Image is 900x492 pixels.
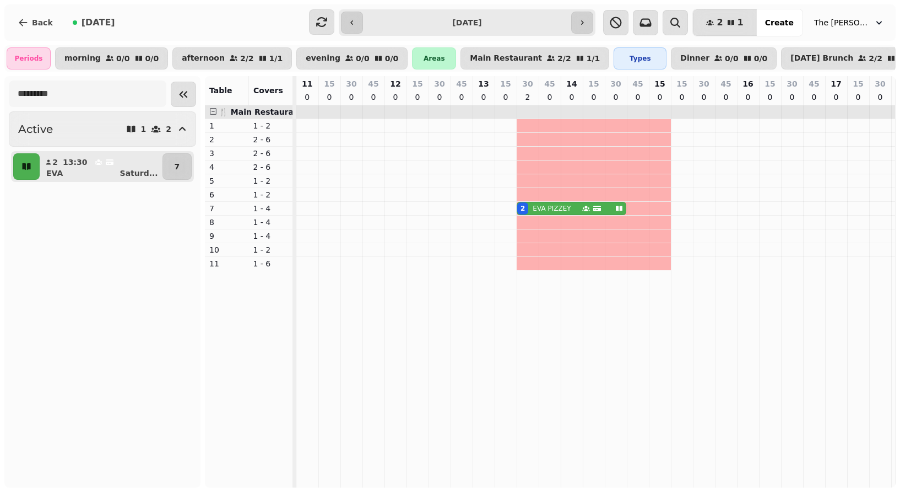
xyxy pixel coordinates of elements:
div: Areas [412,47,456,69]
p: 7 [209,203,245,214]
p: 0 [457,92,466,103]
p: 7 [174,161,180,172]
div: Periods [7,47,51,69]
p: 2 [523,92,532,103]
p: EVA PIZZEY [533,204,571,213]
p: 4 [209,162,245,173]
p: 0 / 0 [145,55,159,62]
p: 0 [347,92,356,103]
p: 0 [589,92,598,103]
p: 2 / 2 [240,55,254,62]
h2: Active [18,121,53,137]
p: 17 [831,78,841,89]
p: 45 [456,78,467,89]
div: Types [614,47,666,69]
button: Create [756,9,803,36]
button: afternoon2/21/1 [172,47,292,69]
button: [DATE] [64,9,124,36]
p: 11 [209,258,245,269]
p: 0 [633,92,642,103]
p: 13 [478,78,489,89]
p: 0 [303,92,312,103]
p: 45 [544,78,555,89]
p: 3 [209,148,245,159]
p: 9 [209,231,245,242]
p: 16 [742,78,753,89]
p: 8 [209,217,245,228]
p: 11 [302,78,312,89]
p: 0 [369,92,378,103]
p: 2 [166,125,171,133]
span: The [PERSON_NAME] Nook [814,17,869,28]
p: 15 [853,78,863,89]
p: 0 [832,92,841,103]
p: 1 / 1 [269,55,283,62]
button: Dinner0/00/0 [671,47,777,69]
p: 30 [610,78,621,89]
p: 1 - 4 [253,203,289,214]
p: 0 [722,92,730,103]
span: 2 [717,18,723,27]
p: 0 [413,92,422,103]
p: 2 - 6 [253,148,289,159]
p: 0 [655,92,664,103]
p: 30 [787,78,797,89]
p: 0 [391,92,400,103]
p: 0 [700,92,708,103]
p: 12 [390,78,400,89]
p: afternoon [182,54,225,63]
p: 15 [676,78,687,89]
p: 0 [479,92,488,103]
button: Back [9,9,62,36]
p: 0 [854,92,863,103]
button: morning0/00/0 [55,47,168,69]
span: [DATE] [82,18,115,27]
p: 2 / 2 [869,55,882,62]
p: 45 [368,78,378,89]
p: 0 / 0 [725,55,739,62]
p: 15 [765,78,775,89]
span: Back [32,19,53,26]
p: 45 [632,78,643,89]
p: 10 [209,244,245,255]
p: Main Restaurant [470,54,542,63]
p: 0 [545,92,554,103]
p: 0 [766,92,774,103]
p: 0 / 0 [754,55,768,62]
p: 1 - 2 [253,244,289,255]
p: 15 [588,78,599,89]
p: 0 [788,92,796,103]
button: The [PERSON_NAME] Nook [807,13,891,33]
p: 0 / 0 [385,55,399,62]
button: evening0/00/0 [296,47,408,69]
p: 2 [52,157,58,168]
p: 30 [346,78,356,89]
p: EVA [46,168,63,179]
span: 🍴 Main Restaurant [219,108,303,116]
p: 0 [611,92,620,103]
p: 14 [566,78,577,89]
p: 0 [810,92,818,103]
span: Create [765,19,794,26]
p: 45 [720,78,731,89]
p: 0 / 0 [116,55,130,62]
button: 7 [162,153,192,180]
p: 0 / 0 [356,55,370,62]
p: 0 [325,92,334,103]
p: 1 - 4 [253,217,289,228]
p: 2 - 6 [253,162,289,173]
button: Collapse sidebar [171,82,196,107]
p: 1 - 4 [253,231,289,242]
p: 0 [435,92,444,103]
p: 0 [567,92,576,103]
p: 5 [209,175,245,186]
p: 15 [412,78,422,89]
p: Dinner [680,54,709,63]
p: 15 [324,78,334,89]
p: 2 / 2 [557,55,571,62]
p: 30 [522,78,533,89]
p: 30 [434,78,444,89]
div: 2 [521,204,525,213]
p: 1 - 2 [253,120,289,131]
span: 1 [738,18,744,27]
